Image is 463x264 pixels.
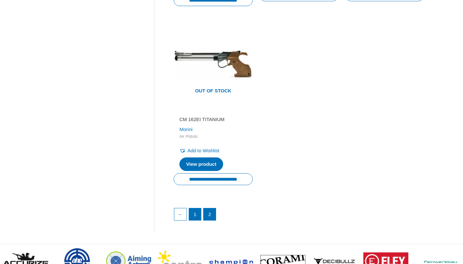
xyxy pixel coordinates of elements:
[187,148,219,153] span: Add to Wishlist
[189,208,201,221] a: Page 1
[179,116,247,123] h2: CM 162EI TITANIUM
[174,208,424,224] nav: Product Pagination
[178,84,248,99] span: Out of stock
[174,24,253,103] img: CM 162EI TITANIUM
[179,157,223,171] a: Read more about “CM 162EI TITANIUM”
[174,208,186,221] a: ←
[179,146,219,155] a: Add to Wishlist
[179,107,247,115] iframe: Customer reviews powered by Trustpilot
[204,208,216,221] span: Page 2
[179,116,247,125] a: CM 162EI TITANIUM
[179,127,193,132] a: Morini
[174,24,253,103] a: Out of stock
[179,134,247,139] span: Air Pistols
